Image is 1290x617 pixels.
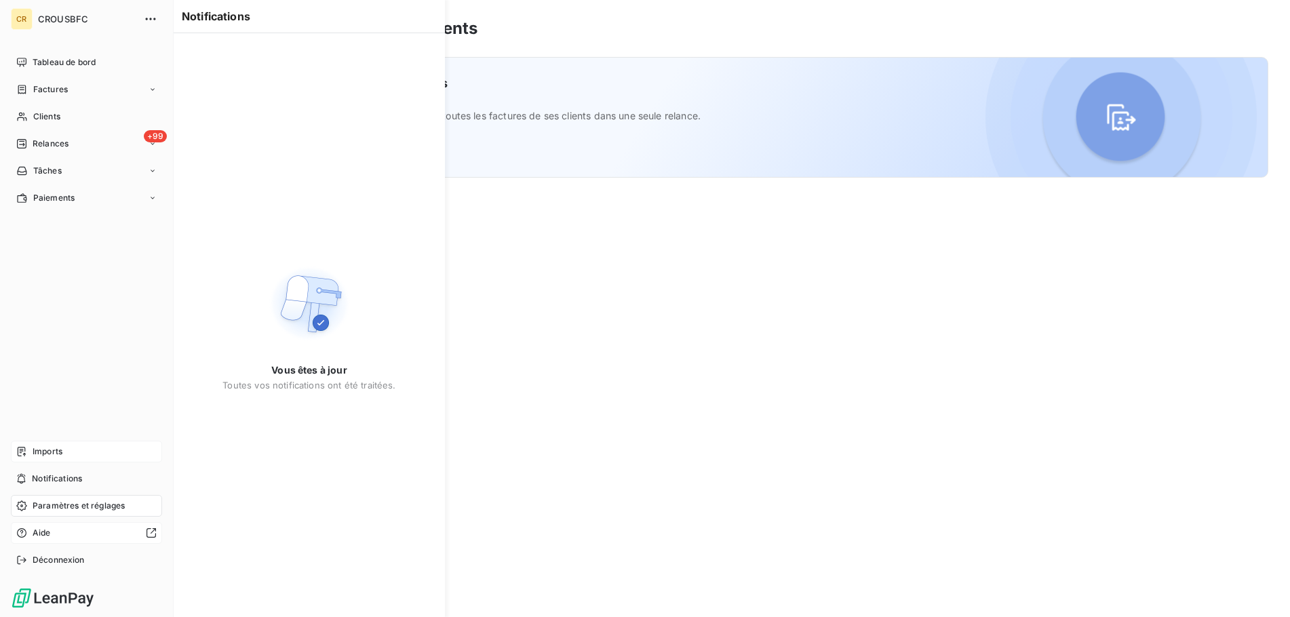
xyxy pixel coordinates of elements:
a: Tâches [11,160,162,182]
span: Toutes vos notifications ont été traitées. [222,380,395,391]
span: Clients [33,111,60,123]
span: Tableau de bord [33,56,96,68]
h6: Notifications [182,8,437,24]
span: Notifications [32,473,82,485]
span: Imports [33,445,62,458]
a: Factures [11,79,162,100]
a: Imports [11,441,162,462]
a: Clients [11,106,162,127]
a: +99Relances [11,133,162,155]
div: CR [11,8,33,30]
span: Déconnexion [33,554,85,566]
iframe: Intercom live chat [1244,571,1276,603]
a: Paiements [11,187,162,209]
span: CROUSBFC [38,14,136,24]
span: Factures [33,83,68,96]
img: Empty state [266,260,353,347]
span: +99 [144,130,167,142]
a: Aide [11,522,162,544]
a: Tableau de bord [11,52,162,73]
span: Paiements [33,192,75,204]
span: Aide [33,527,51,539]
h3: Relance par groupe de clients [239,16,1268,41]
span: Vous êtes à jour [271,363,347,377]
a: Paramètres et réglages [11,495,162,517]
span: Créez un groupe de clients afin d'inclure toutes les factures de ses clients dans une seule relance. [256,109,966,123]
span: Paramètres et réglages [33,500,125,512]
span: Tâches [33,165,62,177]
span: Relances [33,138,69,150]
img: Logo LeanPay [11,587,95,609]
